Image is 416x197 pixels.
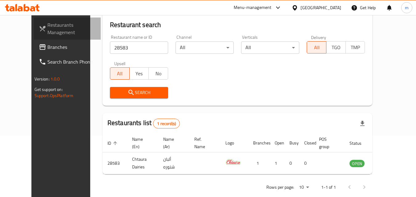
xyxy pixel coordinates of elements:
[349,140,370,147] span: Status
[311,35,326,39] label: Delivery
[301,4,341,11] div: [GEOGRAPHIC_DATA]
[110,20,365,30] h2: Restaurant search
[103,134,398,174] table: enhanced table
[220,134,248,152] th: Logo
[47,43,96,51] span: Branches
[34,92,74,100] a: Support.OpsPlatform
[329,43,343,52] span: TGO
[299,152,314,174] td: 0
[345,41,365,53] button: TMP
[297,183,311,192] div: Rows per page:
[34,85,63,93] span: Get support on:
[319,136,337,150] span: POS group
[248,152,270,174] td: 1
[34,75,50,83] span: Version:
[34,18,101,40] a: Restaurants Management
[241,41,299,54] div: All
[34,54,101,69] a: Search Branch Phone
[47,21,96,36] span: Restaurants Management
[110,87,168,98] button: Search
[114,61,126,65] label: Upsell
[285,152,299,174] td: 0
[148,67,168,80] button: No
[299,134,314,152] th: Closed
[176,41,234,54] div: All
[163,136,182,150] span: Name (Ar)
[307,41,326,53] button: All
[127,152,158,174] td: Chtaura Dairies
[349,160,365,167] span: OPEN
[103,152,127,174] td: 28583
[270,152,285,174] td: 1
[50,75,60,83] span: 1.0.0
[132,69,147,78] span: Yes
[309,43,324,52] span: All
[115,89,163,97] span: Search
[34,40,101,54] a: Branches
[326,41,346,53] button: TGO
[405,4,409,11] span: m
[132,136,151,150] span: Name (En)
[194,136,213,150] span: Ref. Name
[153,121,180,127] span: 1 record(s)
[234,4,272,11] div: Menu-management
[110,67,130,80] button: All
[110,41,168,54] input: Search for restaurant name or ID..
[348,43,363,52] span: TMP
[248,134,270,152] th: Branches
[151,69,166,78] span: No
[47,58,96,65] span: Search Branch Phone
[285,134,299,152] th: Busy
[153,119,180,128] div: Total records count
[107,118,180,128] h2: Restaurants list
[225,154,241,170] img: Chtaura Dairies
[321,183,336,191] p: 1-1 of 1
[107,140,119,147] span: ID
[355,116,370,131] div: Export file
[266,183,294,191] p: Rows per page:
[113,69,127,78] span: All
[158,152,189,174] td: ألبان شتوره
[270,134,285,152] th: Open
[129,67,149,80] button: Yes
